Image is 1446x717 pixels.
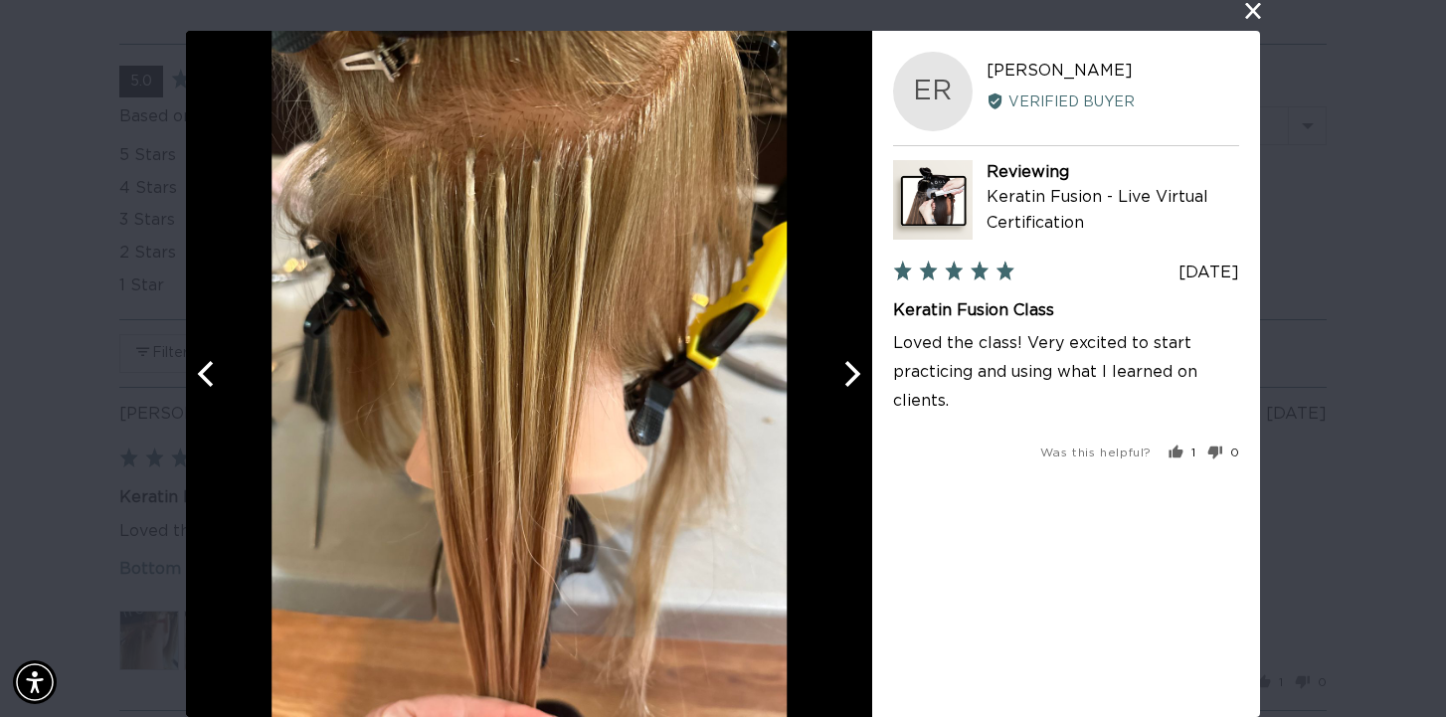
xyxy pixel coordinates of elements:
a: Keratin Fusion - Live Virtual Certification [987,189,1208,231]
h2: Keratin Fusion Class [893,299,1239,321]
div: Reviewing [987,160,1239,186]
span: [PERSON_NAME] [987,63,1133,79]
button: Previous [186,352,230,396]
p: Loved the class! Very excited to start practicing and using what I learned on clients. [893,329,1239,415]
button: Yes [1169,446,1195,460]
span: Was this helpful? [1040,447,1152,458]
img: Customer image [271,31,787,717]
button: No [1199,446,1239,460]
span: [DATE] [1178,265,1239,280]
div: Verified Buyer [987,91,1239,113]
img: Keratin Fusion - Live Virtual Certification [893,160,973,240]
button: Next [828,352,872,396]
div: ER [893,52,973,131]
